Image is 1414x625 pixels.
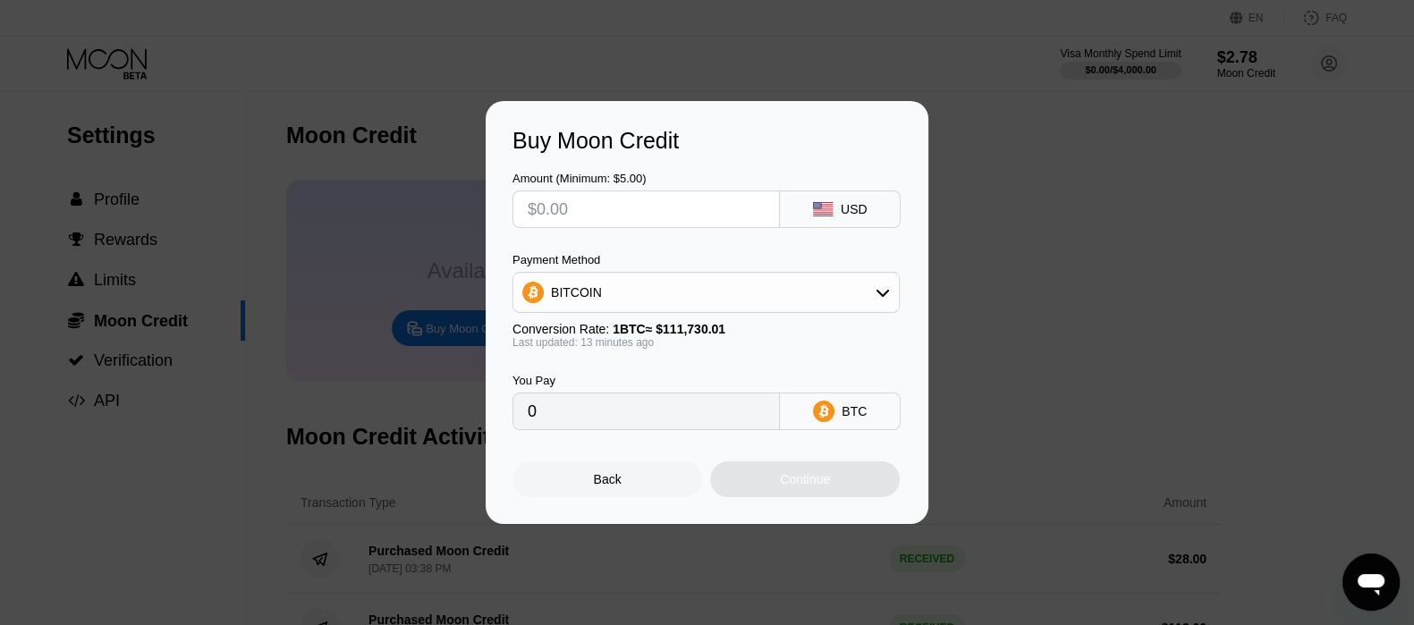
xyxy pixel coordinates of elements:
div: BITCOIN [551,285,602,300]
span: 1 BTC ≈ $111,730.01 [613,322,725,336]
div: Amount (Minimum: $5.00) [512,172,780,185]
iframe: Кнопка запуска окна обмена сообщениями [1342,553,1400,611]
div: Back [512,461,702,497]
input: $0.00 [528,191,765,227]
div: Conversion Rate: [512,322,900,336]
div: BTC [842,404,867,418]
div: Back [594,472,622,486]
div: USD [841,202,868,216]
div: You Pay [512,374,780,387]
div: Last updated: 13 minutes ago [512,336,900,349]
div: BITCOIN [513,274,899,310]
div: Buy Moon Credit [512,128,902,154]
div: Payment Method [512,253,900,266]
